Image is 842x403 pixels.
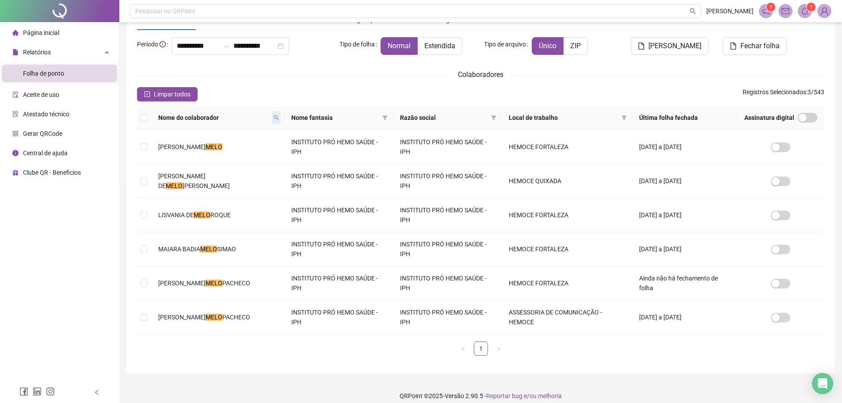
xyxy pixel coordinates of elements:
span: [PERSON_NAME] [183,182,230,189]
span: file [12,49,19,55]
span: Aceite de uso [23,91,59,98]
span: [PERSON_NAME] [648,41,701,51]
th: Última folha fechada [632,106,737,130]
td: [DATE] a [DATE] [632,300,737,334]
span: 1 [810,4,813,10]
li: Página anterior [456,342,470,356]
button: Fechar folha [723,37,787,55]
span: Colaboradores [458,70,503,79]
td: INSTITUTO PRÓ HEMO SAÚDE - IPH [284,164,393,198]
td: INSTITUTO PRÓ HEMO SAÚDE - IPH [393,130,502,164]
span: ZIP [570,42,581,50]
span: Configurações de fechamento [342,17,425,23]
div: Open Intercom Messenger [812,373,833,394]
span: file [638,42,645,50]
span: filter [621,115,627,120]
span: MAIARA BADIA [158,246,200,253]
td: [DATE] a [DATE] [632,130,737,164]
span: Página inicial [23,29,59,36]
span: LISVANIA DE [158,211,194,219]
span: gift [12,169,19,176]
td: INSTITUTO PRÓ HEMO SAÚDE - IPH [284,198,393,232]
td: [DATE] a [DATE] [632,198,737,232]
span: Relatórios [23,49,51,56]
span: Nome fantasia [291,113,379,123]
span: Reportar bug e/ou melhoria [486,392,562,399]
span: instagram [46,387,55,396]
span: search [690,8,696,15]
td: HEMOCE FORTALEZA [502,266,632,300]
td: INSTITUTO PRÓ HEMO SAÚDE - IPH [393,164,502,198]
span: Tipo de folha [339,39,375,49]
span: file [730,42,737,50]
span: Nome do colaborador [158,113,270,123]
td: [DATE] a [DATE] [632,232,737,266]
li: 1 [474,342,488,356]
span: check-square [144,91,150,97]
span: [PERSON_NAME] [158,143,206,150]
span: Único [539,42,556,50]
span: qrcode [12,130,19,137]
span: mail [781,7,789,15]
button: left [456,342,470,356]
span: filter [491,115,496,120]
sup: 1 [807,3,815,12]
span: filter [382,115,388,120]
span: home [12,30,19,36]
td: INSTITUTO PRÓ HEMO SAÚDE - IPH [284,232,393,266]
sup: 1 [766,3,775,12]
span: filter [620,111,629,124]
td: INSTITUTO PRÓ HEMO SAÚDE - IPH [393,266,502,300]
td: HEMOCE FORTALEZA [502,232,632,266]
span: Tipo de arquivo [484,39,526,49]
button: [PERSON_NAME] [631,37,709,55]
span: left [461,346,466,352]
span: Ainda não há fechamento de folha [639,275,718,292]
span: Limpar todos [154,89,190,99]
span: audit [12,92,19,98]
span: search [274,115,279,120]
mark: MELO [166,182,183,189]
td: INSTITUTO PRÓ HEMO SAÚDE - IPH [284,300,393,334]
span: Normal [388,42,411,50]
span: 1 [770,4,773,10]
td: HEMOCE FORTALEZA [502,198,632,232]
span: Regras alteradas [439,17,486,23]
td: INSTITUTO PRÓ HEMO SAÚDE - IPH [393,232,502,266]
span: Registros Selecionados [743,88,806,96]
img: 76687 [818,4,831,18]
span: : 3 / 543 [743,87,824,101]
span: Versão [445,392,464,399]
td: INSTITUTO PRÓ HEMO SAÚDE - IPH [284,130,393,164]
mark: MELO [206,314,222,321]
span: ROQUE [210,211,231,219]
span: solution [12,111,19,117]
span: Gerar QRCode [23,130,62,137]
span: to [223,42,230,50]
td: HEMOCE QUIXADA [502,164,632,198]
span: PACHECO [222,280,250,287]
td: ASSESSORIA DE COMUNICAÇÃO - HEMOCE [502,300,632,334]
button: Limpar todos [137,87,198,101]
span: Período [137,41,158,48]
a: 1 [474,342,488,355]
span: left [94,389,100,395]
td: [DATE] a [DATE] [632,164,737,198]
span: [PERSON_NAME] [706,6,754,16]
td: INSTITUTO PRÓ HEMO SAÚDE - IPH [393,300,502,334]
span: search [272,111,281,124]
span: Atestado técnico [23,111,69,118]
button: right [491,342,506,356]
span: filter [381,111,389,124]
span: [PERSON_NAME] [158,314,206,321]
mark: MELO [194,211,210,219]
span: facebook [19,387,28,396]
span: PACHECO [222,314,250,321]
mark: MELO [206,280,222,287]
span: Central de ajuda [23,150,68,157]
span: Local de trabalho [509,113,617,123]
span: Fechar folha [740,41,780,51]
span: linkedin [33,387,42,396]
span: [PERSON_NAME] DE [158,173,206,189]
span: info-circle [12,150,19,156]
